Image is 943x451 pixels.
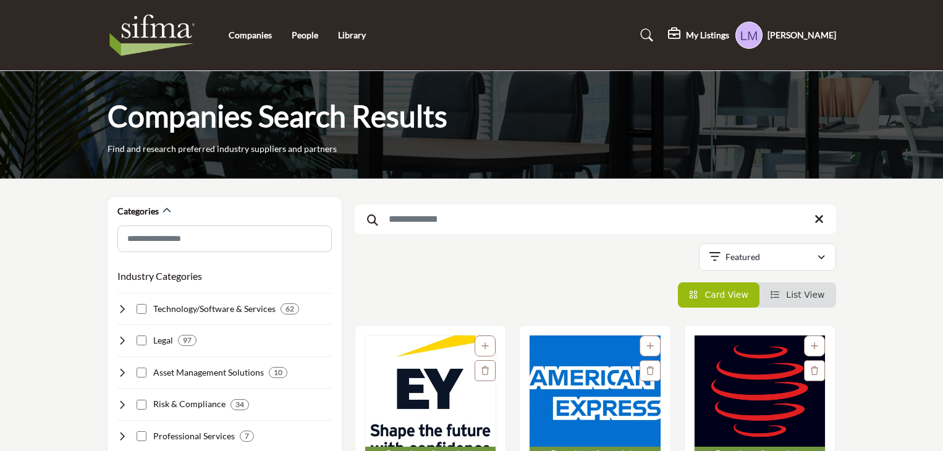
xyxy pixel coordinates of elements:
[108,11,203,60] img: Site Logo
[646,341,654,351] a: Add To List
[137,304,146,314] input: Select Technology/Software & Services checkbox
[704,290,748,300] span: Card View
[137,431,146,441] input: Select Professional Services checkbox
[229,30,272,40] a: Companies
[178,335,197,346] div: 97 Results For Legal
[771,290,825,300] a: View List
[689,290,748,300] a: View Card
[281,303,299,314] div: 62 Results For Technology/Software & Services
[811,341,818,351] a: Add To List
[235,400,244,409] b: 34
[153,334,173,347] h4: Legal: Providing legal advice, compliance support, and litigation services to securities industry...
[183,336,192,345] b: 97
[117,205,159,217] h2: Categories
[153,430,235,442] h4: Professional Services: Delivering staffing, training, and outsourcing services to support securit...
[481,341,489,351] a: Add To List
[137,400,146,410] input: Select Risk & Compliance checkbox
[153,398,226,410] h4: Risk & Compliance: Helping securities industry firms manage risk, ensure compliance, and prevent ...
[230,399,249,410] div: 34 Results For Risk & Compliance
[245,432,249,440] b: 7
[117,269,202,284] button: Industry Categories
[355,204,836,234] input: Search Keyword
[269,367,287,378] div: 10 Results For Asset Management Solutions
[365,335,496,447] img: Ernst & Young LLP
[108,97,447,135] h1: Companies Search Results
[768,29,836,41] h5: [PERSON_NAME]
[137,368,146,377] input: Select Asset Management Solutions checkbox
[285,305,294,313] b: 62
[668,28,729,43] div: My Listings
[108,143,337,155] p: Find and research preferred industry suppliers and partners
[338,30,366,40] a: Library
[628,25,661,45] a: Search
[274,368,282,377] b: 10
[786,290,824,300] span: List View
[759,282,836,308] li: List View
[735,22,763,49] button: Show hide supplier dropdown
[153,366,264,379] h4: Asset Management Solutions: Offering investment strategies, portfolio management, and performance...
[292,30,318,40] a: People
[117,225,332,252] input: Search Category
[137,335,146,345] input: Select Legal checkbox
[695,335,826,447] img: Global Relay
[240,431,254,442] div: 7 Results For Professional Services
[725,251,760,263] p: Featured
[530,335,661,447] img: American Express Company
[699,243,836,271] button: Featured
[678,282,759,308] li: Card View
[153,303,276,315] h4: Technology/Software & Services: Developing and implementing technology solutions to support secur...
[686,30,729,41] h5: My Listings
